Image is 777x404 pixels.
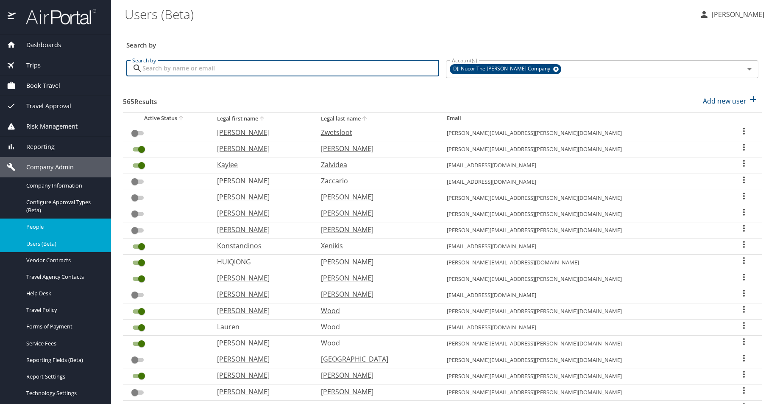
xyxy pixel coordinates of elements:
td: [EMAIL_ADDRESS][DOMAIN_NAME] [440,287,727,303]
p: Zwetsloot [321,127,430,137]
img: icon-airportal.png [8,8,17,25]
span: Trips [16,61,41,70]
td: [PERSON_NAME][EMAIL_ADDRESS][PERSON_NAME][DOMAIN_NAME] [440,271,727,287]
td: [PERSON_NAME][EMAIL_ADDRESS][PERSON_NAME][DOMAIN_NAME] [440,125,727,141]
span: Risk Management [16,122,78,131]
span: Forms of Payment [26,323,101,331]
img: airportal-logo.png [17,8,96,25]
p: [PERSON_NAME] [217,306,304,316]
span: Users (Beta) [26,240,101,248]
button: [PERSON_NAME] [696,7,768,22]
p: Xenikis [321,241,430,251]
button: sort [361,115,369,123]
td: [PERSON_NAME][EMAIL_ADDRESS][PERSON_NAME][DOMAIN_NAME] [440,336,727,352]
p: HUIQIONG [217,257,304,267]
span: Company Admin [16,163,74,172]
td: [PERSON_NAME][EMAIL_ADDRESS][PERSON_NAME][DOMAIN_NAME] [440,368,727,384]
span: People [26,223,101,231]
td: [PERSON_NAME][EMAIL_ADDRESS][PERSON_NAME][DOMAIN_NAME] [440,190,727,206]
p: [PERSON_NAME] [709,9,764,20]
p: [PERSON_NAME] [321,257,430,267]
p: [PERSON_NAME] [217,354,304,364]
span: Company Information [26,182,101,190]
button: Add new user [699,92,762,110]
td: [PERSON_NAME][EMAIL_ADDRESS][PERSON_NAME][DOMAIN_NAME] [440,222,727,238]
p: [PERSON_NAME] [217,370,304,380]
input: Search by name or email [142,60,439,76]
p: [PERSON_NAME] [321,224,430,235]
p: Kaylee [217,160,304,170]
p: Zalvidea [321,160,430,170]
p: [PERSON_NAME] [321,370,430,380]
h3: 565 Results [123,92,157,107]
td: [EMAIL_ADDRESS][DOMAIN_NAME] [440,157,727,174]
button: sort [177,115,186,123]
td: [PERSON_NAME][EMAIL_ADDRESS][PERSON_NAME][DOMAIN_NAME] [440,384,727,400]
p: Lauren [217,322,304,332]
td: [EMAIL_ADDRESS][DOMAIN_NAME] [440,320,727,336]
td: [EMAIL_ADDRESS][DOMAIN_NAME] [440,174,727,190]
p: Wood [321,306,430,316]
span: Technology Settings [26,389,101,397]
p: Wood [321,338,430,348]
span: Service Fees [26,339,101,348]
p: [PERSON_NAME] [217,273,304,283]
span: Configure Approval Types (Beta) [26,198,101,214]
th: Active Status [123,112,210,125]
h1: Users (Beta) [125,1,692,27]
p: [GEOGRAPHIC_DATA] [321,354,430,364]
p: [PERSON_NAME] [217,224,304,235]
td: [PERSON_NAME][EMAIL_ADDRESS][PERSON_NAME][DOMAIN_NAME] [440,206,727,222]
p: [PERSON_NAME] [321,192,430,202]
p: [PERSON_NAME] [321,273,430,283]
td: [PERSON_NAME][EMAIL_ADDRESS][PERSON_NAME][DOMAIN_NAME] [440,303,727,320]
span: DJJ Nucor The [PERSON_NAME] Company [450,65,555,73]
button: sort [258,115,267,123]
span: Book Travel [16,81,60,90]
p: Konstandinos [217,241,304,251]
p: Zaccario [321,176,430,186]
p: [PERSON_NAME] [217,143,304,154]
span: Travel Approval [16,101,71,111]
div: DJJ Nucor The [PERSON_NAME] Company [450,64,561,74]
td: [PERSON_NAME][EMAIL_ADDRESS][PERSON_NAME][DOMAIN_NAME] [440,141,727,157]
p: [PERSON_NAME] [217,338,304,348]
p: [PERSON_NAME] [217,176,304,186]
p: [PERSON_NAME] [217,192,304,202]
p: Add new user [703,96,746,106]
p: [PERSON_NAME] [217,127,304,137]
span: Vendor Contracts [26,256,101,264]
p: [PERSON_NAME] [321,387,430,397]
p: [PERSON_NAME] [321,143,430,154]
span: Reporting Fields (Beta) [26,356,101,364]
td: [PERSON_NAME][EMAIL_ADDRESS][PERSON_NAME][DOMAIN_NAME] [440,352,727,368]
p: [PERSON_NAME] [217,289,304,299]
p: [PERSON_NAME] [321,208,430,218]
span: Travel Policy [26,306,101,314]
th: Legal last name [314,112,440,125]
h3: Search by [126,35,758,50]
span: Reporting [16,142,55,151]
span: Help Desk [26,289,101,297]
th: Email [440,112,727,125]
p: Wood [321,322,430,332]
p: [PERSON_NAME] [217,387,304,397]
td: [EMAIL_ADDRESS][DOMAIN_NAME] [440,238,727,255]
span: Report Settings [26,373,101,381]
span: Travel Agency Contacts [26,273,101,281]
button: Open [744,63,755,75]
th: Legal first name [210,112,314,125]
p: [PERSON_NAME] [321,289,430,299]
td: [PERSON_NAME][EMAIL_ADDRESS][DOMAIN_NAME] [440,255,727,271]
p: [PERSON_NAME] [217,208,304,218]
span: Dashboards [16,40,61,50]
